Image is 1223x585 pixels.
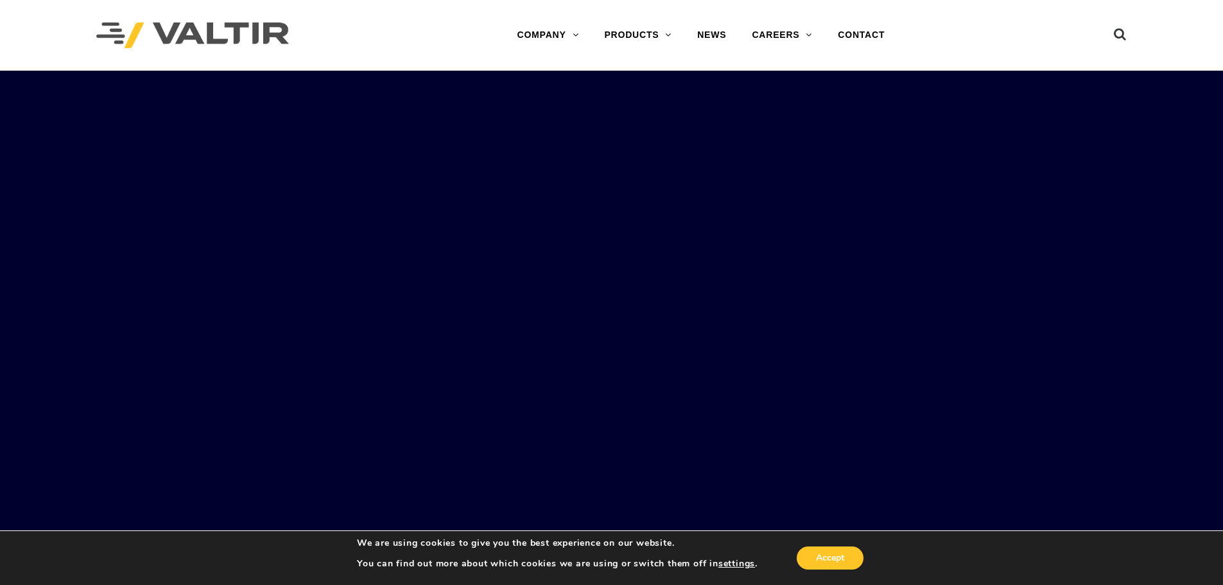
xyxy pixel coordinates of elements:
[504,22,591,48] a: COMPANY
[739,22,825,48] a: CAREERS
[96,22,289,49] img: Valtir
[718,558,755,570] button: settings
[357,558,758,570] p: You can find out more about which cookies we are using or switch them off in .
[684,22,739,48] a: NEWS
[357,537,758,549] p: We are using cookies to give you the best experience on our website.
[797,546,863,570] button: Accept
[825,22,898,48] a: CONTACT
[591,22,684,48] a: PRODUCTS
